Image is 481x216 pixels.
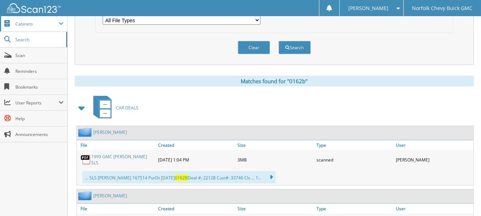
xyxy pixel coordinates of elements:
[279,41,311,54] button: Search
[394,140,473,150] a: User
[77,140,156,150] a: File
[15,52,64,58] span: Scan
[156,204,236,213] a: Created
[91,154,154,166] a: 1999 GMC [PERSON_NAME] SLS
[116,105,138,111] span: CAR DEALS
[75,76,474,86] div: Matches found for "0162b"
[445,182,481,216] iframe: Chat Widget
[15,68,64,74] span: Reminders
[315,140,394,150] a: Type
[93,193,127,199] a: [PERSON_NAME]
[236,140,315,150] a: Size
[93,129,127,135] a: [PERSON_NAME]
[78,128,93,137] img: folder2.png
[238,41,270,54] button: Clear
[89,94,138,122] a: CAR DEALS
[15,116,64,122] span: Help
[175,175,188,181] span: 0162B
[236,152,315,168] div: 3MB
[15,100,59,106] span: User Reports
[77,204,156,213] a: File
[15,21,59,27] span: Cabinets
[394,152,473,168] div: [PERSON_NAME]
[15,84,64,90] span: Bookmarks
[394,204,473,213] a: User
[15,37,63,43] span: Search
[315,152,394,168] div: scanned
[7,3,61,13] img: scan123-logo-white.svg
[156,140,236,150] a: Created
[348,6,388,10] span: [PERSON_NAME]
[412,6,473,10] span: Norfolk Chevy Buick GMC
[315,204,394,213] a: Type
[80,154,91,165] img: PDF.png
[156,152,236,168] div: [DATE] 1:04 PM
[78,191,93,200] img: folder2.png
[15,131,64,137] span: Announcements
[236,204,315,213] a: Size
[82,171,276,183] div: ... SLS [PERSON_NAME] 167514 PurDt [DATE] Deal #: 22128 Cust#: 33746 Cls ... 1...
